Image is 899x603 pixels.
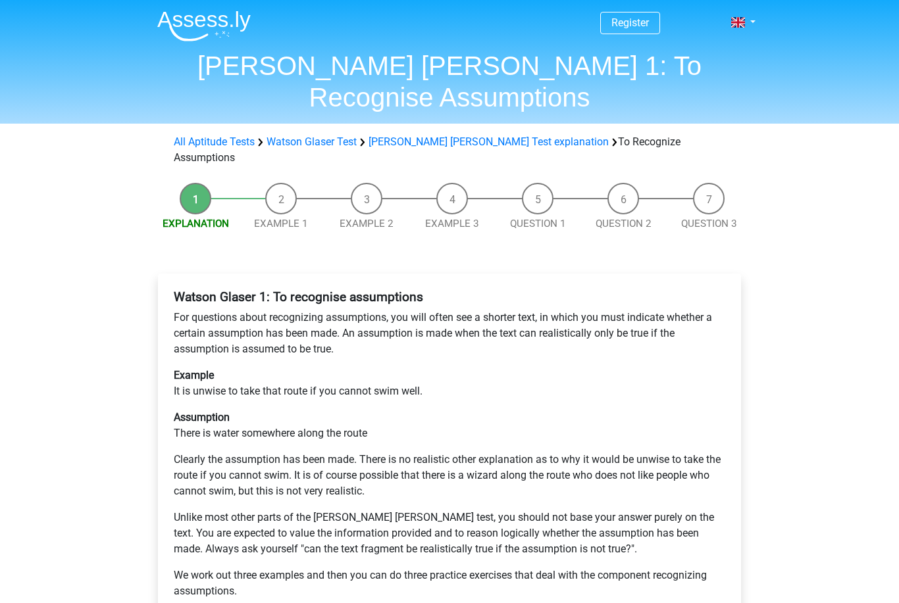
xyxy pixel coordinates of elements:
b: Example [174,369,214,381]
p: It is unwise to take that route if you cannot swim well. [174,368,725,399]
a: [PERSON_NAME] [PERSON_NAME] Test explanation [369,135,609,148]
a: Question 2 [596,218,652,229]
b: Assumption [174,411,230,423]
img: Assessly [157,11,251,41]
p: Unlike most other parts of the [PERSON_NAME] [PERSON_NAME] test, you should not base your answer ... [174,510,725,557]
p: For questions about recognizing assumptions, you will often see a shorter text, in which you must... [174,310,725,357]
a: Question 1 [510,218,566,229]
a: Question 3 [681,218,737,229]
p: We work out three examples and then you can do three practice exercises that deal with the compon... [174,567,725,599]
a: Example 1 [254,218,308,229]
a: Example 2 [340,218,394,229]
b: Watson Glaser 1: To recognise assumptions [174,289,423,304]
a: Watson Glaser Test [267,135,357,148]
h1: [PERSON_NAME] [PERSON_NAME] 1: To Recognise Assumptions [147,50,752,113]
p: Clearly the assumption has been made. There is no realistic other explanation as to why it would ... [174,452,725,499]
div: To Recognize Assumptions [168,134,731,166]
p: There is water somewhere along the route [174,410,725,441]
a: Register [611,16,649,29]
a: Explanation [163,218,229,229]
a: Example 3 [425,218,479,229]
a: All Aptitude Tests [174,135,255,148]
